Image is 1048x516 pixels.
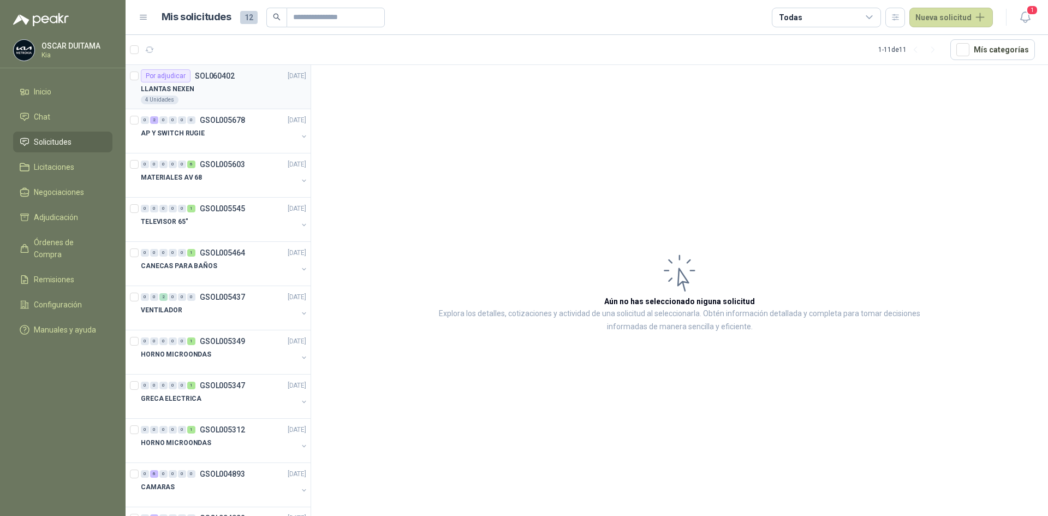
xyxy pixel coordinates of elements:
[141,84,194,94] p: LLANTAS NEXEN
[604,295,755,307] h3: Aún no has seleccionado niguna solicitud
[169,426,177,434] div: 0
[13,319,112,340] a: Manuales y ayuda
[141,116,149,124] div: 0
[141,293,149,301] div: 0
[34,324,96,336] span: Manuales y ayuda
[141,158,308,193] a: 0 0 0 0 0 6 GSOL005603[DATE] MATERIALES AV 68
[159,382,168,389] div: 0
[169,382,177,389] div: 0
[141,261,217,271] p: CANECAS PARA BAÑOS
[187,116,195,124] div: 0
[200,382,245,389] p: GSOL005347
[288,115,306,126] p: [DATE]
[200,426,245,434] p: GSOL005312
[169,337,177,345] div: 0
[34,236,102,260] span: Órdenes de Compra
[41,52,110,58] p: Kia
[141,114,308,149] a: 0 2 0 0 0 0 GSOL005678[DATE] AP Y SWITCH RUGIE
[13,207,112,228] a: Adjudicación
[159,293,168,301] div: 2
[178,426,186,434] div: 0
[200,470,245,478] p: GSOL004893
[141,379,308,414] a: 0 0 0 0 0 1 GSOL005347[DATE] GRECA ELECTRICA
[288,159,306,170] p: [DATE]
[178,382,186,389] div: 0
[187,249,195,257] div: 1
[178,161,186,168] div: 0
[13,294,112,315] a: Configuración
[187,293,195,301] div: 0
[41,42,110,50] p: OSCAR DUITAMA
[34,186,84,198] span: Negociaciones
[187,382,195,389] div: 1
[178,293,186,301] div: 0
[288,336,306,347] p: [DATE]
[150,116,158,124] div: 2
[169,205,177,212] div: 0
[13,81,112,102] a: Inicio
[150,382,158,389] div: 0
[34,136,72,148] span: Solicitudes
[169,249,177,257] div: 0
[13,132,112,152] a: Solicitudes
[14,40,34,61] img: Company Logo
[34,111,50,123] span: Chat
[420,307,939,334] p: Explora los detalles, cotizaciones y actividad de una solicitud al seleccionarla. Obtén informaci...
[34,274,74,286] span: Remisiones
[141,382,149,389] div: 0
[150,337,158,345] div: 0
[141,335,308,370] a: 0 0 0 0 0 1 GSOL005349[DATE] HORNO MICROONDAS
[200,293,245,301] p: GSOL005437
[178,470,186,478] div: 0
[141,161,149,168] div: 0
[178,337,186,345] div: 0
[288,71,306,81] p: [DATE]
[13,269,112,290] a: Remisiones
[288,292,306,303] p: [DATE]
[141,305,182,316] p: VENTILADOR
[150,426,158,434] div: 0
[187,426,195,434] div: 1
[34,161,74,173] span: Licitaciones
[187,337,195,345] div: 1
[126,65,311,109] a: Por adjudicarSOL060402[DATE] LLANTAS NEXEN4 Unidades
[178,205,186,212] div: 0
[200,249,245,257] p: GSOL005464
[288,469,306,479] p: [DATE]
[288,425,306,435] p: [DATE]
[141,423,308,458] a: 0 0 0 0 0 1 GSOL005312[DATE] HORNO MICROONDAS
[187,161,195,168] div: 6
[200,205,245,212] p: GSOL005545
[150,249,158,257] div: 0
[141,337,149,345] div: 0
[169,470,177,478] div: 0
[1015,8,1035,27] button: 1
[159,249,168,257] div: 0
[273,13,281,21] span: search
[159,161,168,168] div: 0
[169,116,177,124] div: 0
[141,426,149,434] div: 0
[141,217,188,227] p: TELEVISOR 65"
[288,248,306,258] p: [DATE]
[141,482,175,493] p: CAMARAS
[162,9,231,25] h1: Mis solicitudes
[169,293,177,301] div: 0
[779,11,802,23] div: Todas
[150,470,158,478] div: 6
[187,205,195,212] div: 1
[141,394,201,404] p: GRECA ELECTRICA
[178,116,186,124] div: 0
[169,161,177,168] div: 0
[141,128,205,139] p: AP Y SWITCH RUGIE
[1026,5,1038,15] span: 1
[240,11,258,24] span: 12
[13,182,112,203] a: Negociaciones
[34,211,78,223] span: Adjudicación
[141,202,308,237] a: 0 0 0 0 0 1 GSOL005545[DATE] TELEVISOR 65"
[950,39,1035,60] button: Mís categorías
[200,116,245,124] p: GSOL005678
[141,290,308,325] a: 0 0 2 0 0 0 GSOL005437[DATE] VENTILADOR
[141,173,202,183] p: MATERIALES AV 68
[13,13,69,26] img: Logo peakr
